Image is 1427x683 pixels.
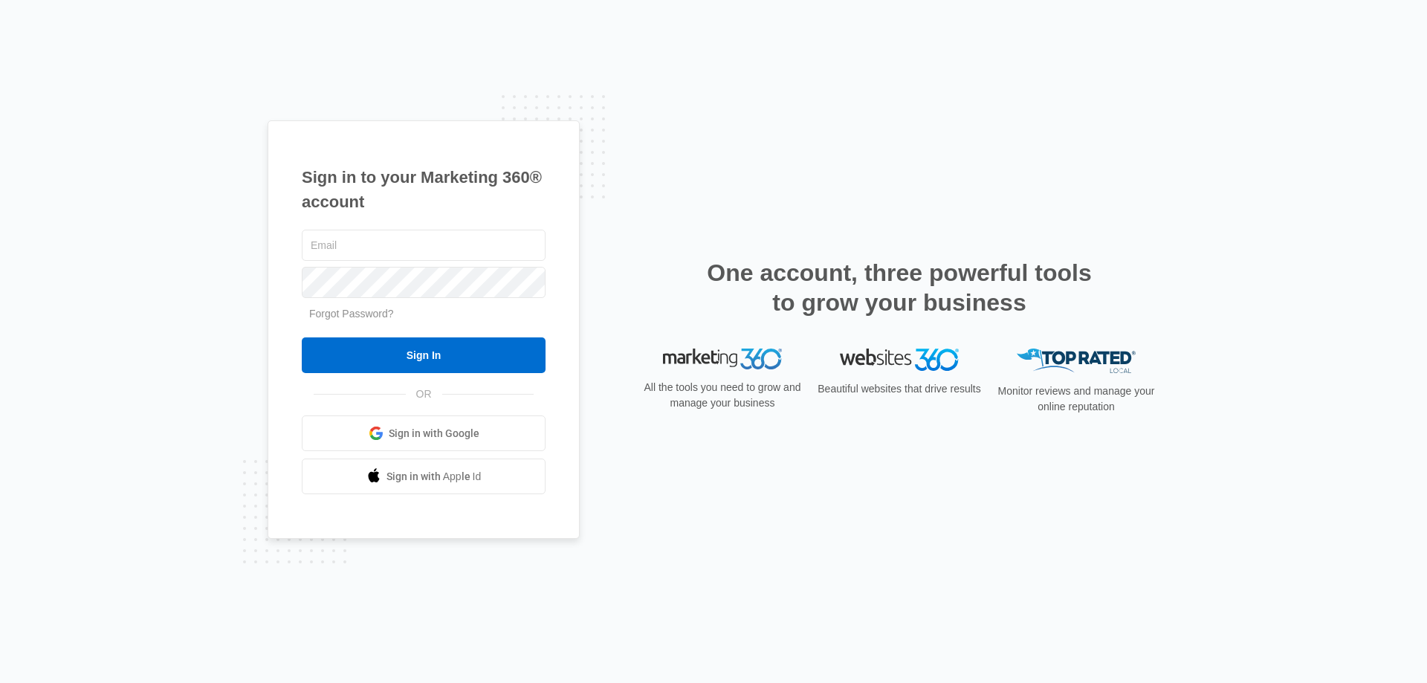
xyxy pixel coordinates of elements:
[993,383,1159,415] p: Monitor reviews and manage your online reputation
[639,380,806,411] p: All the tools you need to grow and manage your business
[302,165,546,214] h1: Sign in to your Marketing 360® account
[389,426,479,441] span: Sign in with Google
[302,459,546,494] a: Sign in with Apple Id
[840,349,959,370] img: Websites 360
[816,381,983,397] p: Beautiful websites that drive results
[302,415,546,451] a: Sign in with Google
[302,337,546,373] input: Sign In
[702,258,1096,317] h2: One account, three powerful tools to grow your business
[302,230,546,261] input: Email
[406,386,442,402] span: OR
[663,349,782,369] img: Marketing 360
[386,469,482,485] span: Sign in with Apple Id
[1017,349,1136,373] img: Top Rated Local
[309,308,394,320] a: Forgot Password?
